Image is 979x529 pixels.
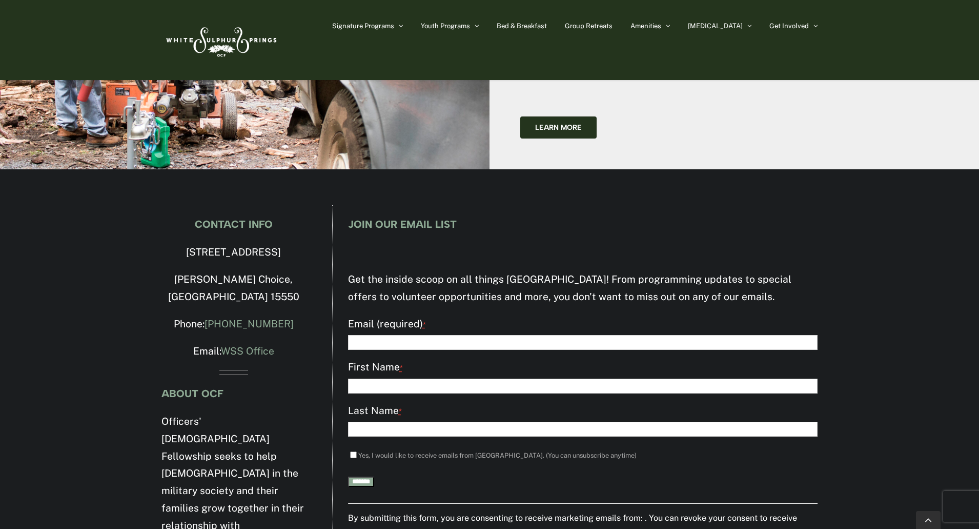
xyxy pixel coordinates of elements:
[399,407,402,416] abbr: required
[205,318,294,329] a: [PHONE_NUMBER]
[332,23,394,29] span: Signature Programs
[348,402,818,420] label: Last Name
[161,219,306,230] h4: CONTACT INFO
[769,23,809,29] span: Get Involved
[688,23,743,29] span: [MEDICAL_DATA]
[423,320,426,329] abbr: required
[520,116,597,139] a: Learn more
[221,345,274,357] a: WSS Office
[161,244,306,261] p: [STREET_ADDRESS]
[348,219,818,230] h4: JOIN OUR EMAIL LIST
[535,123,582,132] span: Learn more
[348,359,818,377] label: First Name
[161,388,306,399] h4: ABOUT OCF
[400,363,403,372] abbr: required
[348,271,818,306] p: Get the inside scoop on all things [GEOGRAPHIC_DATA]! From programming updates to special offers ...
[161,316,306,333] p: Phone:
[497,23,547,29] span: Bed & Breakfast
[565,23,613,29] span: Group Retreats
[358,452,637,459] label: Yes, I would like to receive emails from [GEOGRAPHIC_DATA]. (You can unsubscribe anytime)
[630,23,661,29] span: Amenities
[161,343,306,360] p: Email:
[161,16,279,64] img: White Sulphur Springs Logo
[421,23,470,29] span: Youth Programs
[161,271,306,306] p: [PERSON_NAME] Choice, [GEOGRAPHIC_DATA] 15550
[348,316,818,334] label: Email (required)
